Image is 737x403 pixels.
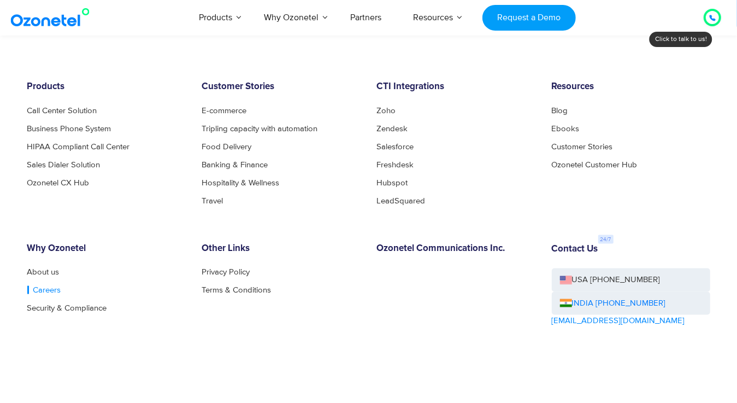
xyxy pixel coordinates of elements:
[560,297,666,310] a: INDIA [PHONE_NUMBER]
[202,179,280,187] a: Hospitality & Wellness
[27,125,111,133] a: Business Phone System
[377,81,535,92] h6: CTI Integrations
[377,107,396,115] a: Zoho
[552,161,638,169] a: Ozonetel Customer Hub
[202,143,252,151] a: Food Delivery
[27,107,97,115] a: Call Center Solution
[552,315,685,328] a: [EMAIL_ADDRESS][DOMAIN_NAME]
[27,81,186,92] h6: Products
[27,304,107,312] a: Security & Compliance
[202,243,361,254] h6: Other Links
[552,125,580,133] a: Ebooks
[202,286,272,294] a: Terms & Conditions
[27,179,90,187] a: Ozonetel CX Hub
[552,81,710,92] h6: Resources
[560,276,572,284] img: us-flag.png
[552,143,613,151] a: Customer Stories
[552,244,598,255] h6: Contact Us
[377,179,408,187] a: Hubspot
[202,81,361,92] h6: Customer Stories
[377,243,535,254] h6: Ozonetel Communications Inc.
[377,161,414,169] a: Freshdesk
[560,299,572,307] img: ind-flag.png
[202,197,223,205] a: Travel
[27,268,60,276] a: About us
[202,268,250,276] a: Privacy Policy
[202,161,268,169] a: Banking & Finance
[202,125,318,133] a: Tripling capacity with automation
[27,243,186,254] h6: Why Ozonetel
[377,197,426,205] a: LeadSquared
[202,107,247,115] a: E-commerce
[552,268,710,292] a: USA [PHONE_NUMBER]
[27,286,61,294] a: Careers
[27,161,101,169] a: Sales Dialer Solution
[552,107,568,115] a: Blog
[377,125,408,133] a: Zendesk
[482,5,576,31] a: Request a Demo
[377,143,414,151] a: Salesforce
[27,143,130,151] a: HIPAA Compliant Call Center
